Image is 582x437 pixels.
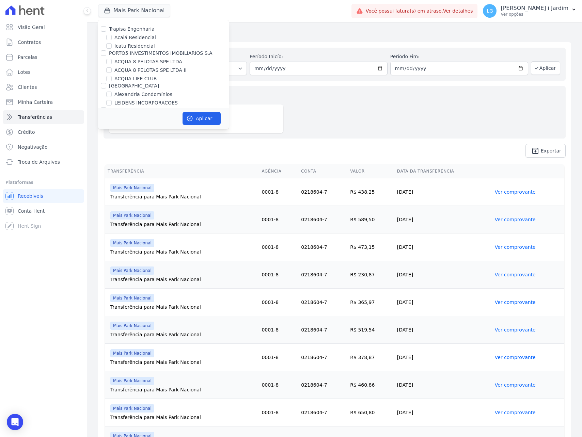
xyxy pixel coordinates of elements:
span: Lotes [18,69,31,76]
a: Transferências [3,110,84,124]
span: Mais Park Nacional [110,404,154,412]
span: Mais Park Nacional [110,211,154,220]
span: Conta Hent [18,208,45,214]
div: Transferência para Mais Park Nacional [110,414,256,421]
a: Ver comprovante [495,410,536,415]
td: 0218604-7 [298,261,347,289]
a: Lotes [3,65,84,79]
div: Transferência para Mais Park Nacional [110,359,256,366]
td: [DATE] [394,371,492,399]
span: Recebíveis [18,193,43,199]
td: [DATE] [394,289,492,316]
a: Minha Carteira [3,95,84,109]
span: Visão Geral [18,24,45,31]
td: R$ 438,25 [347,178,394,206]
td: 0218604-7 [298,344,347,371]
a: Negativação [3,140,84,154]
a: Ver comprovante [495,355,536,360]
td: [DATE] [394,233,492,261]
a: Ver comprovante [495,189,536,195]
a: Parcelas [3,50,84,64]
span: Negativação [18,144,48,150]
span: LG [487,9,493,13]
a: Troca de Arquivos [3,155,84,169]
label: ACQUA LIFE CLUB [114,75,157,82]
label: ACQUA 8 PELOTAS SPE LTDA [114,58,182,65]
td: 0218604-7 [298,178,347,206]
div: Plataformas [5,178,81,187]
label: Icatu Residencial [114,43,155,50]
td: R$ 650,80 [347,399,394,426]
div: Transferência para Mais Park Nacional [110,386,256,393]
td: R$ 378,87 [347,344,394,371]
label: LEIDENS INCORPORACOES [114,99,178,107]
th: Data da Transferência [394,164,492,178]
span: Mais Park Nacional [110,322,154,330]
div: Transferência para Mais Park Nacional [110,304,256,310]
div: Transferência para Mais Park Nacional [110,331,256,338]
div: Transferência para Mais Park Nacional [110,193,256,200]
span: Mais Park Nacional [110,377,154,385]
span: Troca de Arquivos [18,159,60,165]
th: Conta [298,164,347,178]
td: 0001-8 [259,289,298,316]
p: [PERSON_NAME] i Jardim [501,5,568,12]
label: Trapisa Engenharia [109,26,155,32]
a: unarchive Exportar [525,144,566,158]
td: 0218604-7 [298,371,347,399]
span: Minha Carteira [18,99,53,106]
span: Clientes [18,84,37,91]
td: 0218604-7 [298,233,347,261]
span: Você possui fatura(s) em atraso. [366,7,473,15]
td: 0001-8 [259,399,298,426]
label: [GEOGRAPHIC_DATA] [109,83,159,88]
span: Contratos [18,39,41,46]
td: R$ 460,86 [347,371,394,399]
span: Parcelas [18,54,37,61]
td: [DATE] [394,261,492,289]
td: 0001-8 [259,206,298,233]
a: Contratos [3,35,84,49]
td: R$ 519,54 [347,316,394,344]
a: Ver detalhes [443,8,473,14]
td: [DATE] [394,206,492,233]
a: Ver comprovante [495,272,536,277]
td: [DATE] [394,344,492,371]
span: Transferências [18,114,52,120]
th: Valor [347,164,394,178]
a: Ver comprovante [495,382,536,388]
button: Mais Park Nacional [98,4,170,17]
label: Período Fim: [390,53,528,60]
th: Transferência [105,164,259,178]
button: Aplicar [531,61,560,75]
label: Alexandria Condomínios [114,91,172,98]
label: Período Inicío: [250,53,388,60]
span: Mais Park Nacional [110,349,154,357]
td: 0218604-7 [298,316,347,344]
h2: Transferências [98,27,571,39]
a: Ver comprovante [495,217,536,222]
td: [DATE] [394,178,492,206]
td: 0218604-7 [298,289,347,316]
span: Crédito [18,129,35,135]
p: Ver opções [501,12,568,17]
span: Mais Park Nacional [110,294,154,302]
span: Mais Park Nacional [110,184,154,192]
span: Exportar [541,149,561,153]
a: Conta Hent [3,204,84,218]
div: Transferência para Mais Park Nacional [110,221,256,228]
a: Ver comprovante [495,244,536,250]
a: Ver comprovante [495,327,536,333]
label: PORTO5 INVESTIMENTOS IMOBILIARIOS S.A [109,50,213,56]
td: 0001-8 [259,344,298,371]
button: LG [PERSON_NAME] i Jardim Ver opções [477,1,582,20]
td: [DATE] [394,399,492,426]
div: Transferência para Mais Park Nacional [110,276,256,283]
td: 0218604-7 [298,206,347,233]
a: Recebíveis [3,189,84,203]
span: Mais Park Nacional [110,239,154,247]
a: Crédito [3,125,84,139]
a: Clientes [3,80,84,94]
label: ACQUA 8 PELOTAS SPE LTDA II [114,67,187,74]
td: 0001-8 [259,261,298,289]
